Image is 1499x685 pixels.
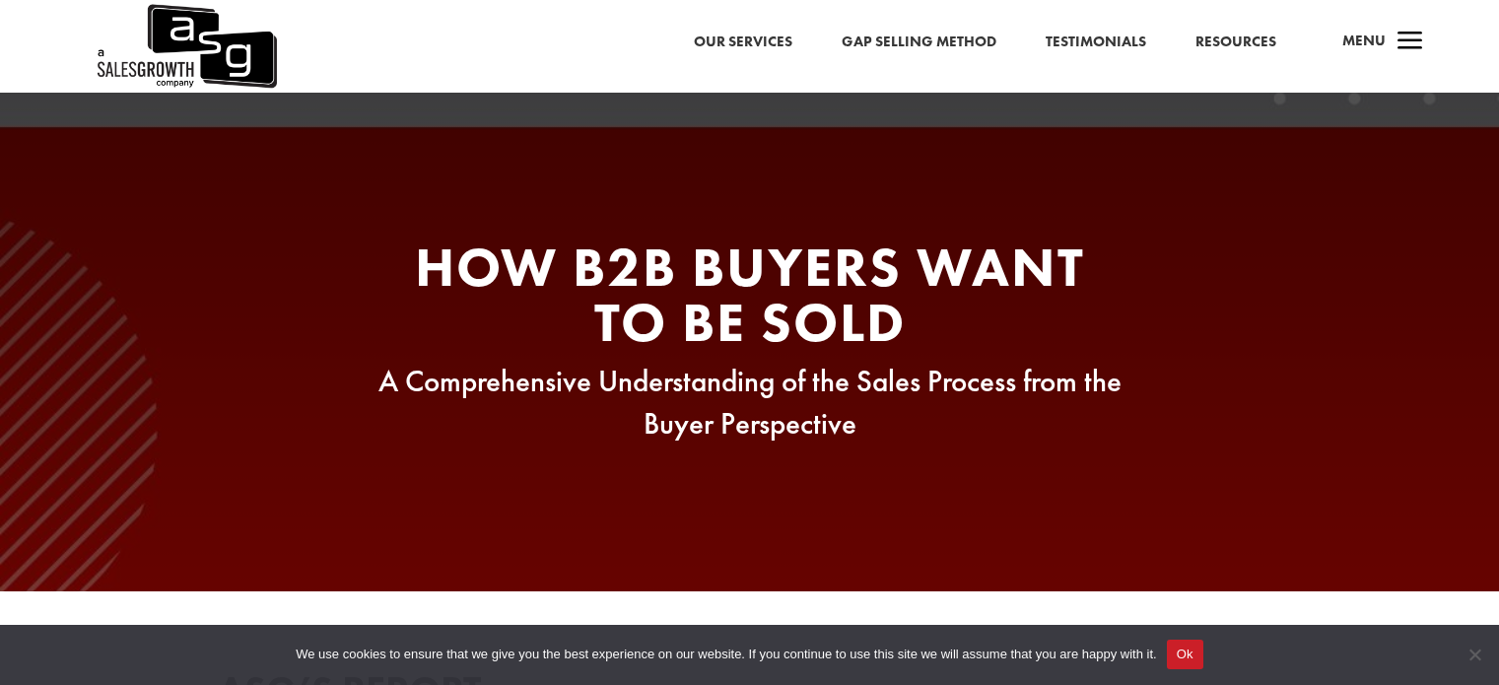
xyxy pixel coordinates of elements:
span: A Comprehensive Understanding of the Sales Process from the Buyer Perspective [378,362,1122,443]
span: How B2B Buyers Want To Be Sold [415,232,1085,358]
span: We use cookies to ensure that we give you the best experience on our website. If you continue to ... [296,645,1156,664]
a: Our Services [694,30,792,55]
span: Menu [1342,31,1386,50]
button: Ok [1167,640,1203,669]
span: No [1465,645,1484,664]
span: a [1391,23,1430,62]
a: Resources [1195,30,1276,55]
a: Gap Selling Method [842,30,996,55]
a: Testimonials [1046,30,1146,55]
